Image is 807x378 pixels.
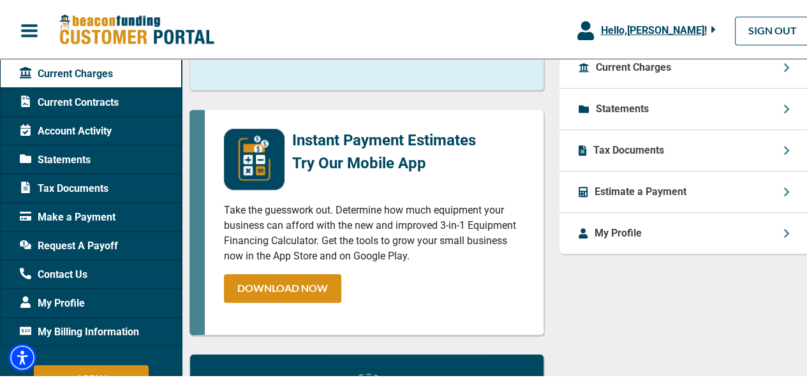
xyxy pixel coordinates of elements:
[292,150,476,173] p: Try Our Mobile App
[59,12,214,45] img: Beacon Funding Customer Portal Logo
[595,99,648,115] p: Statements
[20,122,112,137] span: Account Activity
[20,179,108,194] span: Tax Documents
[8,342,36,370] div: Accessibility Menu
[20,150,91,166] span: Statements
[224,127,285,188] img: mobile-app-logo.png
[594,224,641,239] p: My Profile
[594,182,686,198] p: Estimate a Payment
[224,272,341,301] a: DOWNLOAD NOW
[20,93,119,108] span: Current Contracts
[20,265,87,280] span: Contact Us
[593,141,663,156] p: Tax Documents
[20,323,139,338] span: My Billing Information
[20,64,113,80] span: Current Charges
[20,236,118,252] span: Request A Payoff
[224,201,524,262] p: Take the guesswork out. Determine how much equipment your business can afford with the new and im...
[20,294,85,309] span: My Profile
[292,127,476,150] p: Instant Payment Estimates
[600,22,706,34] span: Hello, [PERSON_NAME] !
[595,58,670,73] p: Current Charges
[20,208,115,223] span: Make a Payment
